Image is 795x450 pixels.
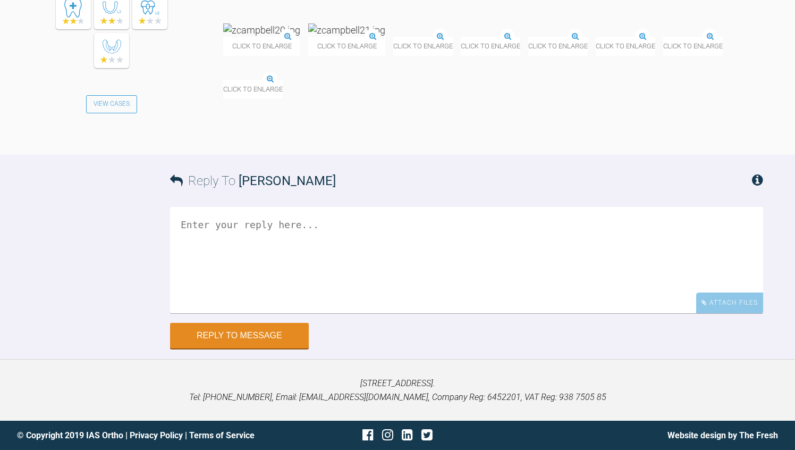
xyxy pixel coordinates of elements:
[86,95,137,113] a: View Cases
[239,173,336,188] span: [PERSON_NAME]
[546,37,605,55] span: Click to enlarge
[696,293,763,313] div: Attach Files
[17,377,778,404] p: [STREET_ADDRESS]. Tel: [PHONE_NUMBER], Email: [EMAIL_ADDRESS][DOMAIN_NAME], Company Reg: 6452201,...
[681,37,740,55] span: Click to enlarge
[478,37,538,55] span: Click to enlarge
[393,23,470,37] img: zcampbell25.jpg
[170,323,309,348] button: Reply to Message
[130,430,183,440] a: Privacy Policy
[667,430,778,440] a: Website design by The Fresh
[223,80,283,98] span: Click to enlarge
[17,429,270,443] div: © Copyright 2019 IAS Ortho | |
[393,37,470,55] span: Click to enlarge
[170,171,336,191] h3: Reply To
[223,37,300,55] span: Click to enlarge
[308,37,385,55] span: Click to enlarge
[189,430,255,440] a: Terms of Service
[223,23,300,37] img: zcampbell20.jpg
[613,37,673,55] span: Click to enlarge
[308,23,385,37] img: zcampbell21.jpg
